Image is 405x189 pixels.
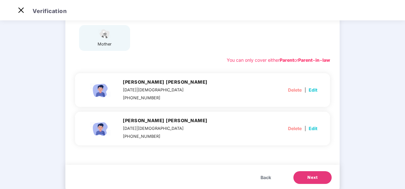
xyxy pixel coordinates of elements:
[261,174,271,181] span: Back
[309,123,317,134] button: Edit
[307,174,318,181] span: Next
[254,171,277,184] button: Back
[123,95,208,101] div: [PHONE_NUMBER]
[227,57,330,64] div: You can only cover either or
[288,123,302,134] button: Delete
[309,125,317,132] span: Edit
[305,87,306,93] span: |
[88,79,113,101] img: svg+xml;base64,PHN2ZyBpZD0iQ2hpbGRfbWFsZV9pY29uIiB4bWxucz0iaHR0cDovL3d3dy53My5vcmcvMjAwMC9zdmciIH...
[288,85,302,95] button: Delete
[123,79,208,85] h4: [PERSON_NAME] [PERSON_NAME]
[136,126,184,131] span: | [DEMOGRAPHIC_DATA]
[97,28,113,39] img: svg+xml;base64,PHN2ZyB4bWxucz0iaHR0cDovL3d3dy53My5vcmcvMjAwMC9zdmciIHdpZHRoPSI1NCIgaGVpZ2h0PSIzOC...
[136,87,184,92] span: | [DEMOGRAPHIC_DATA]
[123,133,208,140] div: [PHONE_NUMBER]
[123,125,208,132] div: [DATE]
[123,117,208,124] h4: [PERSON_NAME] [PERSON_NAME]
[288,125,302,132] span: Delete
[305,126,306,131] span: |
[288,87,302,94] span: Delete
[309,85,317,95] button: Edit
[97,41,113,47] div: mother
[298,57,330,63] b: Parent-in-law
[280,57,294,63] b: Parent
[309,87,317,94] span: Edit
[123,87,208,93] div: [DATE]
[88,117,113,140] img: svg+xml;base64,PHN2ZyBpZD0iQ2hpbGRfbWFsZV9pY29uIiB4bWxucz0iaHR0cDovL3d3dy53My5vcmcvMjAwMC9zdmciIH...
[293,171,332,184] button: Next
